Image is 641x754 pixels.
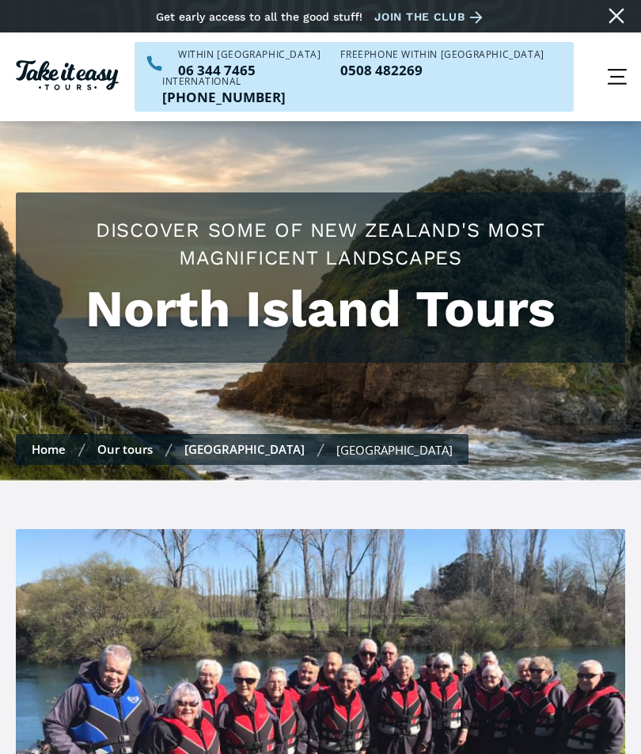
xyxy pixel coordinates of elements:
div: [GEOGRAPHIC_DATA] [336,442,453,458]
a: Call us within NZ on 063447465 [178,63,320,77]
a: Home [32,441,66,457]
h1: North Island Tours [32,280,609,339]
a: [GEOGRAPHIC_DATA] [184,441,305,457]
div: Freephone WITHIN [GEOGRAPHIC_DATA] [340,50,544,59]
h2: Discover some of New Zealand's most magnificent landscapes [32,216,609,272]
a: Our tours [97,441,153,457]
a: Close message [604,3,629,29]
div: WITHIN [GEOGRAPHIC_DATA] [178,50,320,59]
a: Join the club [374,7,488,27]
p: 0508 482269 [340,63,544,77]
img: Take it easy Tours logo [16,60,119,90]
div: Get early access to all the good stuff! [156,10,362,23]
nav: breadcrumbs [16,434,468,465]
a: Homepage [16,56,119,98]
p: [PHONE_NUMBER] [162,90,286,104]
p: 06 344 7465 [178,63,320,77]
div: menu [594,53,641,101]
a: Call us freephone within NZ on 0508482269 [340,63,544,77]
a: Call us outside of NZ on +6463447465 [162,90,286,104]
div: International [162,77,286,86]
